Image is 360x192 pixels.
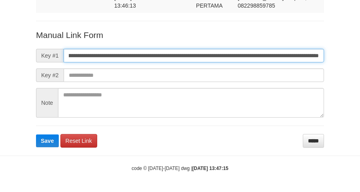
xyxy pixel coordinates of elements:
span: Key #1 [36,49,64,62]
span: Save [41,138,54,144]
a: Reset Link [60,134,97,148]
p: Manual Link Form [36,29,324,41]
span: Copy 082298859785 to clipboard [238,2,275,9]
span: Reset Link [66,138,92,144]
strong: [DATE] 13:47:15 [192,166,228,171]
small: code © [DATE]-[DATE] dwg | [132,166,228,171]
span: Note [36,88,58,118]
button: Save [36,134,59,147]
span: Key #2 [36,68,64,82]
